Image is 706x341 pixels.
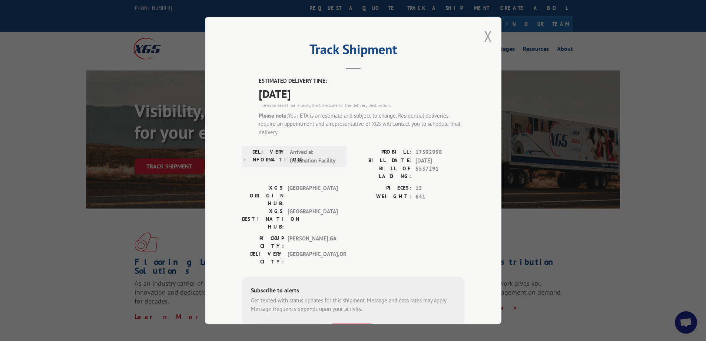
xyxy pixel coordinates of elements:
strong: Please note: [259,112,288,119]
label: BILL OF LADING: [353,165,412,180]
label: BILL DATE: [353,157,412,165]
div: Your ETA is an estimate and subject to change. Residential deliveries require an appointment and ... [259,112,464,137]
span: [GEOGRAPHIC_DATA] [288,207,338,231]
span: [GEOGRAPHIC_DATA] [288,184,338,207]
h2: Track Shipment [242,44,464,58]
label: PROBILL: [353,148,412,157]
label: XGS DESTINATION HUB: [242,207,284,231]
span: Arrived at Destination Facility [290,148,340,165]
label: ESTIMATED DELIVERY TIME: [259,77,464,85]
button: SUBSCRIBE [330,324,373,339]
div: The estimated time is using the time zone for the delivery destination. [259,102,464,109]
span: 641 [415,193,464,201]
span: [DATE] [259,85,464,102]
span: 17592998 [415,148,464,157]
label: PICKUP CITY: [242,235,284,250]
label: DELIVERY CITY: [242,250,284,266]
span: [DATE] [415,157,464,165]
label: XGS ORIGIN HUB: [242,184,284,207]
span: 5537291 [415,165,464,180]
label: PIECES: [353,184,412,193]
div: Subscribe to alerts [251,286,455,296]
input: Phone Number [254,324,324,339]
div: Get texted with status updates for this shipment. Message and data rates may apply. Message frequ... [251,296,455,313]
span: [PERSON_NAME] , GA [288,235,338,250]
span: [GEOGRAPHIC_DATA] , OR [288,250,338,266]
label: DELIVERY INFORMATION: [244,148,286,165]
button: Close modal [484,26,492,46]
label: WEIGHT: [353,193,412,201]
span: 15 [415,184,464,193]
